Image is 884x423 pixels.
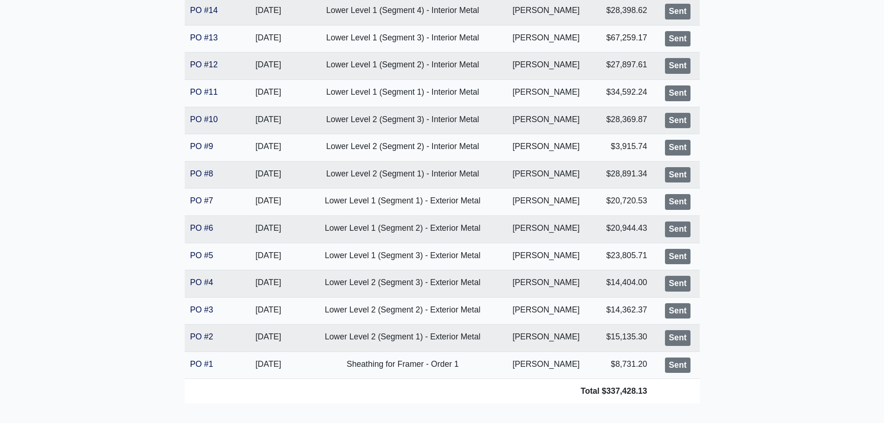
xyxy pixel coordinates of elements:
[665,276,690,292] div: Sent
[190,332,213,341] a: PO #2
[305,189,500,216] td: Lower Level 1 (Segment 1) - Exterior Metal
[305,297,500,325] td: Lower Level 2 (Segment 2) - Exterior Metal
[665,249,690,265] div: Sent
[592,215,653,243] td: $20,944.43
[232,107,305,134] td: [DATE]
[232,161,305,189] td: [DATE]
[665,4,690,20] div: Sent
[665,303,690,319] div: Sent
[665,221,690,237] div: Sent
[305,215,500,243] td: Lower Level 1 (Segment 2) - Exterior Metal
[592,107,653,134] td: $28,369.87
[592,297,653,325] td: $14,362.37
[190,196,213,205] a: PO #7
[500,161,592,189] td: [PERSON_NAME]
[305,351,500,379] td: Sheathing for Framer - Order 1
[305,79,500,107] td: Lower Level 1 (Segment 1) - Interior Metal
[190,60,218,69] a: PO #12
[665,113,690,129] div: Sent
[232,297,305,325] td: [DATE]
[190,6,218,15] a: PO #14
[190,251,213,260] a: PO #5
[665,58,690,74] div: Sent
[500,243,592,270] td: [PERSON_NAME]
[592,243,653,270] td: $23,805.71
[592,134,653,162] td: $3,915.74
[305,161,500,189] td: Lower Level 2 (Segment 1) - Interior Metal
[592,189,653,216] td: $20,720.53
[232,189,305,216] td: [DATE]
[592,351,653,379] td: $8,731.20
[592,270,653,298] td: $14,404.00
[592,52,653,80] td: $27,897.61
[500,25,592,52] td: [PERSON_NAME]
[305,107,500,134] td: Lower Level 2 (Segment 3) - Interior Metal
[592,325,653,352] td: $15,135.30
[592,161,653,189] td: $28,891.34
[232,79,305,107] td: [DATE]
[190,359,213,369] a: PO #1
[232,325,305,352] td: [DATE]
[500,325,592,352] td: [PERSON_NAME]
[500,270,592,298] td: [PERSON_NAME]
[665,194,690,210] div: Sent
[190,278,213,287] a: PO #4
[305,134,500,162] td: Lower Level 2 (Segment 2) - Interior Metal
[232,134,305,162] td: [DATE]
[185,379,653,403] td: Total $337,428.13
[305,52,500,80] td: Lower Level 1 (Segment 2) - Interior Metal
[305,25,500,52] td: Lower Level 1 (Segment 3) - Interior Metal
[232,25,305,52] td: [DATE]
[592,79,653,107] td: $34,592.24
[592,25,653,52] td: $67,259.17
[190,223,213,233] a: PO #6
[500,351,592,379] td: [PERSON_NAME]
[232,215,305,243] td: [DATE]
[305,243,500,270] td: Lower Level 1 (Segment 3) - Exterior Metal
[232,52,305,80] td: [DATE]
[305,270,500,298] td: Lower Level 2 (Segment 3) - Exterior Metal
[500,107,592,134] td: [PERSON_NAME]
[500,189,592,216] td: [PERSON_NAME]
[500,52,592,80] td: [PERSON_NAME]
[190,142,213,151] a: PO #9
[665,167,690,183] div: Sent
[305,325,500,352] td: Lower Level 2 (Segment 1) - Exterior Metal
[190,305,213,314] a: PO #3
[665,85,690,101] div: Sent
[232,351,305,379] td: [DATE]
[500,297,592,325] td: [PERSON_NAME]
[500,215,592,243] td: [PERSON_NAME]
[232,270,305,298] td: [DATE]
[232,243,305,270] td: [DATE]
[665,31,690,47] div: Sent
[190,169,213,178] a: PO #8
[500,79,592,107] td: [PERSON_NAME]
[190,115,218,124] a: PO #10
[665,140,690,156] div: Sent
[665,358,690,373] div: Sent
[190,87,218,97] a: PO #11
[190,33,218,42] a: PO #13
[500,134,592,162] td: [PERSON_NAME]
[665,330,690,346] div: Sent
